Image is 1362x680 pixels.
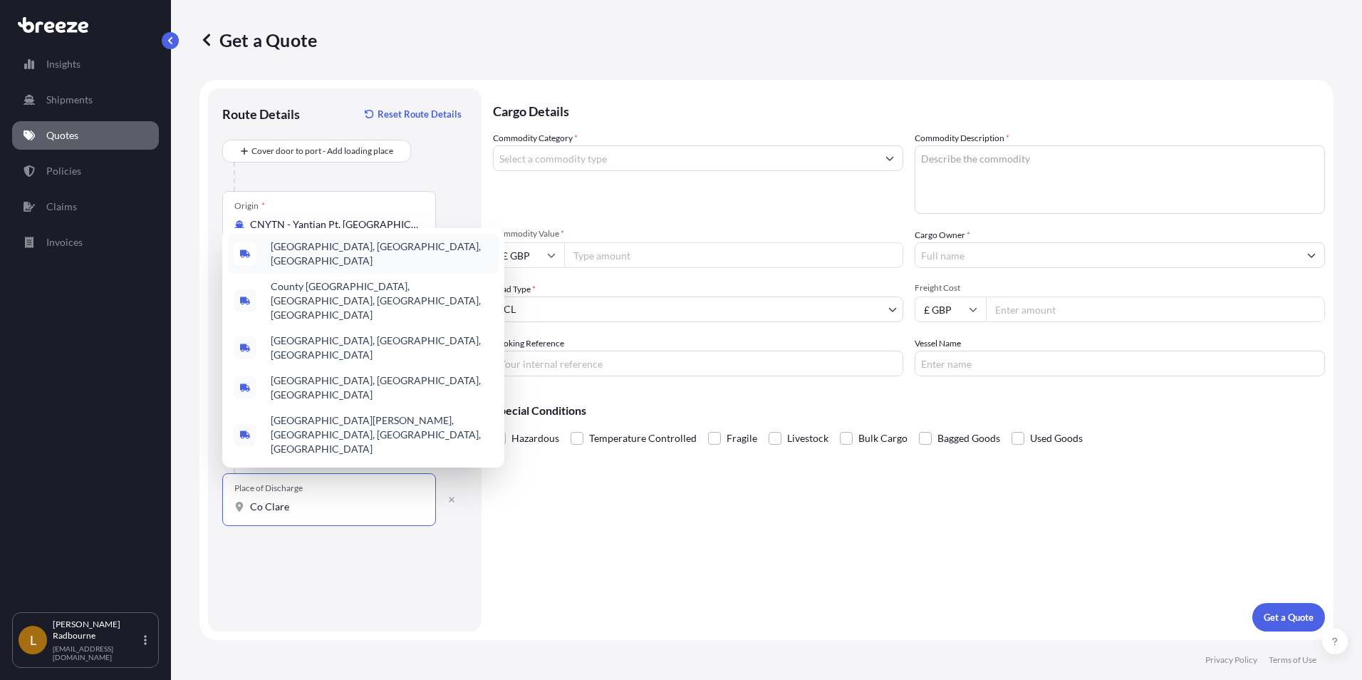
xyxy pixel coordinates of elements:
[46,235,83,249] p: Invoices
[378,107,462,121] p: Reset Route Details
[271,334,493,362] span: [GEOGRAPHIC_DATA], [GEOGRAPHIC_DATA], [GEOGRAPHIC_DATA]
[46,200,77,214] p: Claims
[915,228,970,242] label: Cargo Owner
[494,145,877,171] input: Select a commodity type
[46,93,93,107] p: Shipments
[564,242,903,268] input: Type amount
[250,500,418,514] input: Place of Discharge
[222,105,300,123] p: Route Details
[937,428,1000,449] span: Bagged Goods
[1299,242,1324,268] button: Show suggestions
[915,336,961,351] label: Vessel Name
[53,644,141,661] p: [EMAIL_ADDRESS][DOMAIN_NAME]
[30,633,36,647] span: L
[493,405,1325,416] p: Special Conditions
[250,217,418,232] input: Origin
[222,228,504,468] div: Show suggestions
[251,144,393,158] span: Cover door to port - Add loading place
[493,282,536,297] span: Load Type
[493,131,578,145] label: Commodity Category
[1030,428,1083,449] span: Used Goods
[493,228,903,239] span: Commodity Value
[46,57,80,71] p: Insights
[915,131,1009,145] label: Commodity Description
[727,428,757,449] span: Fragile
[271,279,493,322] span: County [GEOGRAPHIC_DATA], [GEOGRAPHIC_DATA], [GEOGRAPHIC_DATA], [GEOGRAPHIC_DATA]
[1205,654,1257,666] p: Privacy Policy
[271,413,493,456] span: [GEOGRAPHIC_DATA][PERSON_NAME], [GEOGRAPHIC_DATA], [GEOGRAPHIC_DATA], [GEOGRAPHIC_DATA]
[1269,654,1316,666] p: Terms of Use
[986,297,1325,322] input: Enter amount
[234,483,303,494] div: Place of Discharge
[858,428,908,449] span: Bulk Cargo
[589,428,697,449] span: Temperature Controlled
[493,88,1325,131] p: Cargo Details
[511,428,559,449] span: Hazardous
[493,336,564,351] label: Booking Reference
[1264,610,1314,624] p: Get a Quote
[271,374,493,402] span: [GEOGRAPHIC_DATA], [GEOGRAPHIC_DATA], [GEOGRAPHIC_DATA]
[499,302,516,316] span: LCL
[915,242,1299,268] input: Full name
[787,428,828,449] span: Livestock
[199,29,317,51] p: Get a Quote
[46,164,81,178] p: Policies
[877,145,903,171] button: Show suggestions
[234,200,265,212] div: Origin
[493,351,903,376] input: Your internal reference
[915,282,1325,294] span: Freight Cost
[46,128,78,143] p: Quotes
[915,351,1325,376] input: Enter name
[53,619,141,642] p: [PERSON_NAME] Radbourne
[271,239,493,268] span: [GEOGRAPHIC_DATA], [GEOGRAPHIC_DATA], [GEOGRAPHIC_DATA]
